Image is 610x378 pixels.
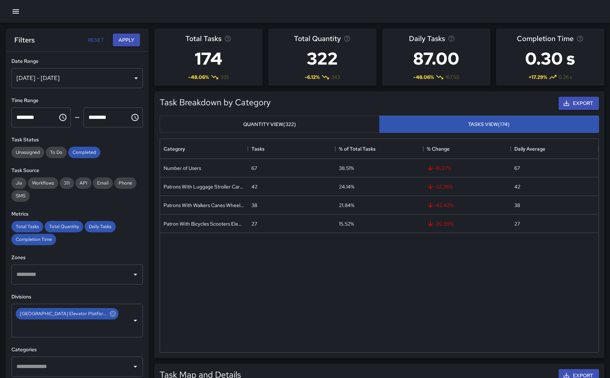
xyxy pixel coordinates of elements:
span: Completion Time [11,236,56,242]
svg: Total task quantity in the selected period, compared to the previous period. [344,35,351,42]
h6: Task Source [11,167,143,175]
div: Total Quantity [45,221,83,232]
h6: Metrics [11,210,143,218]
span: Jia [11,180,26,186]
span: -48.06 % [413,74,434,81]
button: Apply [113,34,140,47]
span: Phone [114,180,136,186]
div: Phone [114,177,136,189]
div: 27 [514,220,520,227]
span: Email [93,180,113,186]
span: API [75,180,91,186]
div: 38.51% [339,165,354,172]
div: 42 [514,183,520,190]
h3: 87.00 [409,44,464,73]
svg: Average number of tasks per day in the selected period, compared to the previous period. [448,35,455,42]
div: Email [93,177,113,189]
h6: Divisions [11,293,143,301]
h6: Time Range [11,97,143,105]
div: Unassigned [11,147,44,158]
div: Tasks [251,139,265,159]
span: 0.26 s [559,74,572,81]
div: % Change [423,139,511,159]
div: Category [160,139,248,159]
span: To Do [46,149,67,155]
button: Reset [84,34,107,47]
span: Total Quantity [45,223,83,230]
span: 311 [60,180,74,186]
h6: Task Status [11,136,143,144]
h3: 174 [185,44,231,73]
button: Choose time, selected time is 11:59 PM [128,110,142,125]
span: 343 [331,74,340,81]
div: Completion Time [11,234,56,245]
span: -42.42 % [427,202,453,209]
span: Total Tasks [11,223,43,230]
div: 21.84% [339,202,354,209]
div: 27 [251,220,257,227]
div: % of Total Tasks [335,139,423,159]
button: Quantity View(322) [160,116,380,133]
h5: Task Breakdown by Category [160,97,271,108]
div: Workflows [28,177,58,189]
div: 67 [514,165,520,172]
button: Open [130,316,140,326]
span: SMS [11,193,30,199]
div: SMS [11,190,30,202]
span: Daily Tasks [409,33,445,44]
h3: 322 [294,44,351,73]
div: Number of Users [164,165,201,172]
div: 311 [60,177,74,189]
span: Total Quantity [294,33,341,44]
span: [GEOGRAPHIC_DATA] Elevator Platform [16,309,111,318]
div: [GEOGRAPHIC_DATA] Elevator Platform [16,308,119,319]
div: Daily Average [514,139,545,159]
div: Patron With Bicycles Scooters Electric Scooters [164,220,244,227]
div: % Change [427,139,450,159]
button: Tasks View(174) [379,116,599,133]
span: -48.06 % [188,74,209,81]
span: Daily Tasks [85,223,116,230]
span: Completion Time [517,33,574,44]
div: API [75,177,91,189]
div: Tasks [248,139,336,159]
span: -20.59 % [427,220,453,227]
div: To Do [46,147,67,158]
svg: Total number of tasks in the selected period, compared to the previous period. [224,35,231,42]
h6: Date Range [11,57,143,65]
div: 15.52% [339,220,354,227]
span: -32.26 % [427,183,452,190]
span: Unassigned [11,149,44,155]
h6: Zones [11,254,143,262]
span: -6.12 % [305,74,320,81]
div: Completed [68,147,100,158]
span: 335 [220,74,229,81]
h6: Categories [11,346,143,354]
div: 42 [251,183,257,190]
span: Workflows [28,180,58,186]
div: 67 [251,165,257,172]
button: Export [559,97,599,110]
div: 38 [514,202,520,209]
svg: Average time taken to complete tasks in the selected period, compared to the previous period. [576,35,584,42]
div: Daily Tasks [85,221,116,232]
span: -61.27 % [427,165,451,172]
div: 38 [251,202,257,209]
div: % of Total Tasks [339,139,376,159]
div: Patrons With Luggage Stroller Carts Wagons [164,183,244,190]
div: Category [164,139,185,159]
div: 24.14% [339,183,354,190]
h6: Filters [14,34,35,46]
span: Total Tasks [185,33,221,44]
span: + 17.29 % [529,74,547,81]
button: Choose time, selected time is 12:00 AM [56,110,70,125]
div: [DATE] - [DATE] [11,68,143,88]
div: Patrons With Walkers Canes Wheelchair [164,202,244,209]
div: Total Tasks [11,221,43,232]
h3: 0.30 s [517,44,584,73]
div: Jia [11,177,26,189]
span: Completed [68,149,100,155]
div: Daily Average [511,139,599,159]
span: 167.50 [445,74,459,81]
button: Open [130,362,140,372]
